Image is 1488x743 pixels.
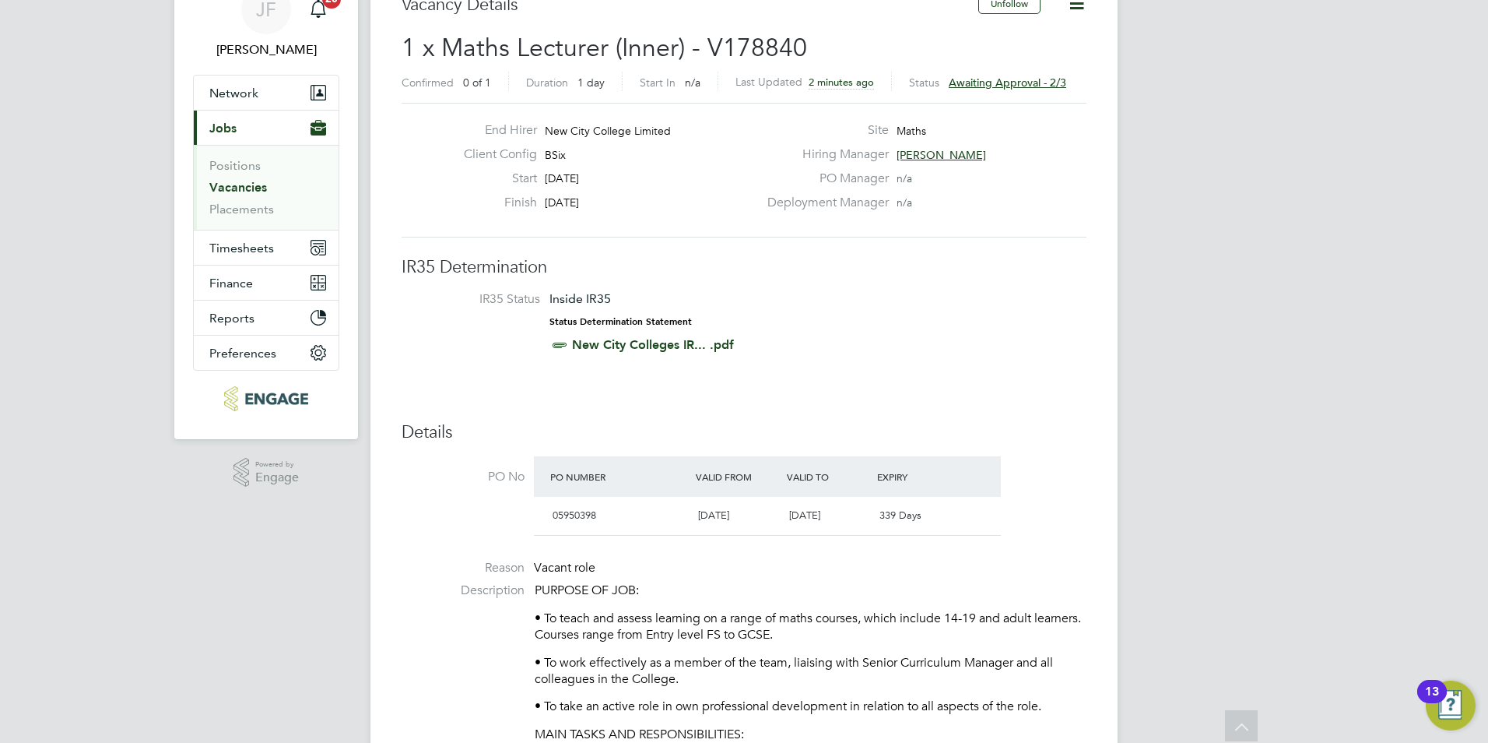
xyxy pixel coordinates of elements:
[402,76,454,90] label: Confirmed
[577,76,605,90] span: 1 day
[402,560,525,576] label: Reason
[209,346,276,361] span: Preferences
[897,124,926,138] span: Maths
[194,336,339,370] button: Preferences
[451,122,537,139] label: End Hirer
[451,171,537,187] label: Start
[209,311,254,326] span: Reports
[535,583,1086,599] p: PURPOSE OF JOB:
[526,76,568,90] label: Duration
[255,458,299,471] span: Powered by
[758,122,889,139] label: Site
[255,471,299,484] span: Engage
[209,180,267,195] a: Vacancies
[685,76,700,90] span: n/a
[534,560,595,576] span: Vacant role
[909,76,939,90] label: Status
[897,195,912,210] span: n/a
[545,171,579,185] span: [DATE]
[194,111,339,145] button: Jobs
[535,611,1086,643] p: • To teach and assess learning on a range of maths courses, which include 14-19 and adult learner...
[640,76,676,90] label: Start In
[758,195,889,211] label: Deployment Manager
[735,75,802,89] label: Last Updated
[758,146,889,163] label: Hiring Manager
[233,458,300,488] a: Powered byEngage
[194,301,339,335] button: Reports
[692,463,783,491] div: Valid From
[417,291,540,308] label: IR35 Status
[873,463,964,491] div: Expiry
[545,148,566,162] span: BSix
[451,195,537,211] label: Finish
[572,337,734,352] a: New City Colleges IR... .pdf
[545,195,579,210] span: [DATE]
[698,509,729,522] span: [DATE]
[545,124,671,138] span: New City College Limited
[402,583,525,599] label: Description
[402,421,1086,444] h3: Details
[549,316,692,327] strong: Status Determination Statement
[209,241,274,255] span: Timesheets
[402,256,1086,279] h3: IR35 Determination
[194,266,339,300] button: Finance
[789,509,820,522] span: [DATE]
[193,40,339,59] span: James Farrington
[194,145,339,230] div: Jobs
[879,509,921,522] span: 339 Days
[193,386,339,411] a: Go to home page
[209,276,253,291] span: Finance
[451,146,537,163] label: Client Config
[194,76,339,110] button: Network
[553,509,596,522] span: 05950398
[402,33,807,63] span: 1 x Maths Lecturer (Inner) - V178840
[1426,681,1476,731] button: Open Resource Center, 13 new notifications
[897,148,986,162] span: [PERSON_NAME]
[546,463,692,491] div: PO Number
[209,86,258,100] span: Network
[758,171,889,187] label: PO Manager
[949,76,1066,90] span: Awaiting approval - 2/3
[783,463,874,491] div: Valid To
[402,469,525,485] label: PO No
[549,291,611,306] span: Inside IR35
[535,655,1086,688] p: • To work effectively as a member of the team, liaising with Senior Curriculum Manager and all co...
[535,699,1086,715] p: • To take an active role in own professional development in relation to all aspects of the role.
[1425,692,1439,712] div: 13
[209,158,261,173] a: Positions
[209,121,237,136] span: Jobs
[535,727,1086,743] p: MAIN TASKS AND RESPONSIBILITIES:
[194,231,339,265] button: Timesheets
[809,76,874,89] span: 2 minutes ago
[209,202,274,217] a: Placements
[463,76,491,90] span: 0 of 1
[224,386,307,411] img: huntereducation-logo-retina.png
[897,171,912,185] span: n/a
